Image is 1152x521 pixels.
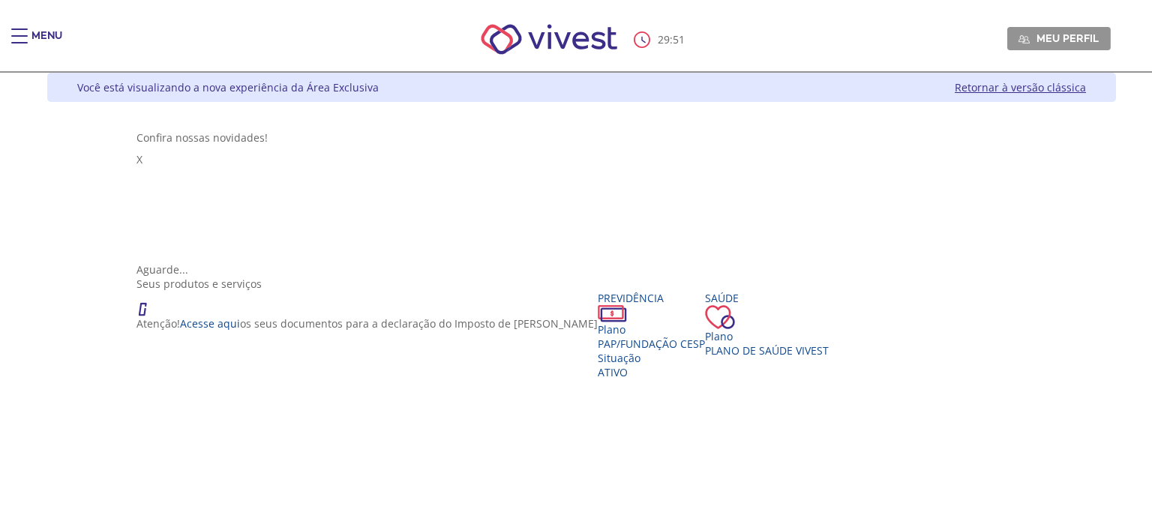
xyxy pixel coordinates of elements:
span: X [136,152,142,166]
img: ico_atencao.png [136,291,162,316]
p: Atenção! os seus documentos para a declaração do Imposto de [PERSON_NAME] [136,316,598,331]
div: Plano [705,329,829,343]
img: Meu perfil [1018,34,1030,45]
span: Meu perfil [1036,31,1099,45]
div: Seus produtos e serviços [136,277,1027,291]
a: Acesse aqui [180,316,240,331]
img: ico_dinheiro.png [598,305,627,322]
span: Plano de Saúde VIVEST [705,343,829,358]
div: Vivest [36,73,1116,521]
a: Saúde PlanoPlano de Saúde VIVEST [705,291,829,358]
span: 51 [673,32,685,46]
img: Vivest [464,7,634,71]
a: Previdência PlanoPAP/Fundação CESP SituaçãoAtivo [598,291,705,379]
div: Saúde [705,291,829,305]
span: PAP/Fundação CESP [598,337,705,351]
div: Previdência [598,291,705,305]
div: Confira nossas novidades! [136,130,1027,145]
div: Plano [598,322,705,337]
span: 29 [658,32,670,46]
a: Meu perfil [1007,27,1111,49]
div: Você está visualizando a nova experiência da Área Exclusiva [77,80,379,94]
a: Retornar à versão clássica [955,80,1086,94]
span: Ativo [598,365,628,379]
div: : [634,31,688,48]
div: Situação [598,351,705,365]
img: ico_coracao.png [705,305,735,329]
div: Aguarde... [136,262,1027,277]
div: Menu [31,28,62,58]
